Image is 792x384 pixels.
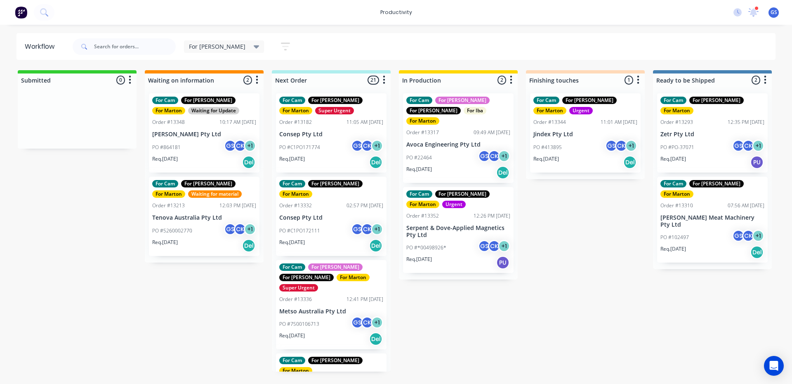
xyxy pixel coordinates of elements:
div: CK [361,316,373,329]
div: For CamFor [PERSON_NAME]For MartonUrgentOrder #1335212:26 PM [DATE]Serpent & Dove-Applied Magneti... [403,187,514,273]
span: GS [771,9,777,16]
div: CK [488,150,500,162]
p: Req. [DATE] [152,155,178,163]
div: For [PERSON_NAME] [435,190,490,198]
div: + 1 [625,140,637,152]
div: For Marton [152,107,185,114]
div: CK [615,140,627,152]
p: Req. [DATE] [660,245,686,253]
p: [PERSON_NAME] Pty Ltd [152,131,256,138]
p: Req. [DATE] [406,166,432,173]
div: 12:26 PM [DATE] [474,212,510,220]
div: Urgent [569,107,593,114]
img: Factory [15,6,27,19]
div: Del [369,156,382,169]
div: CK [234,223,246,235]
div: Del [750,246,764,259]
div: For CamFor [PERSON_NAME]For MartonUrgentOrder #1334411:01 AM [DATE]Jindex Pty LtdPO #413895GSCK+1... [530,93,641,173]
div: 12:35 PM [DATE] [728,119,764,126]
div: For [PERSON_NAME] [181,97,236,104]
div: For [PERSON_NAME] [308,97,363,104]
div: For CamFor [PERSON_NAME]For [PERSON_NAME]For IbaFor MartonOrder #1331709:49 AM [DATE]Avoca Engine... [403,93,514,183]
p: Req. [DATE] [152,239,178,246]
div: Super Urgent [279,284,318,292]
div: + 1 [752,140,764,152]
p: Metso Australia Pty Ltd [279,308,383,315]
div: For Cam [406,97,432,104]
p: [PERSON_NAME] Meat Machinery Pty Ltd [660,214,764,228]
div: CK [488,240,500,252]
div: Order #13348 [152,119,185,126]
div: productivity [376,6,416,19]
div: For [PERSON_NAME] [181,180,236,187]
div: CK [361,223,373,235]
div: PU [496,256,509,269]
div: Order #13332 [279,202,312,209]
p: Consep Pty Ltd [279,214,383,221]
div: CK [742,140,754,152]
div: For CamFor [PERSON_NAME]For MartonOrder #1331007:56 AM [DATE][PERSON_NAME] Meat Machinery Pty Ltd... [657,177,768,263]
div: For [PERSON_NAME] [279,274,334,281]
p: PO #C1PO172111 [279,227,320,235]
div: CK [234,140,246,152]
div: For Cam [660,97,686,104]
div: Order #13293 [660,119,693,126]
div: Del [496,166,509,179]
p: Tenova Australia Pty Ltd [152,214,256,221]
div: PU [750,156,764,169]
div: Open Intercom Messenger [764,356,784,376]
p: Avoca Engineering Pty Ltd [406,141,510,148]
div: For Cam [279,357,305,364]
div: GS [732,140,745,152]
div: + 1 [244,140,256,152]
div: For Cam [279,97,305,104]
div: + 1 [371,140,383,152]
div: + 1 [752,230,764,242]
div: GS [478,150,490,162]
div: For CamFor [PERSON_NAME]For MartonOrder #1329312:35 PM [DATE]Zetr Pty LtdPO #PO-37071GSCK+1Req.[D... [657,93,768,173]
div: For [PERSON_NAME] [308,180,363,187]
div: Waiting for Update [188,107,239,114]
p: Serpent & Dove-Applied Magnetics Pty Ltd [406,225,510,239]
div: + 1 [371,223,383,235]
div: 11:05 AM [DATE] [346,119,383,126]
div: GS [224,223,236,235]
div: GS [605,140,618,152]
div: For [PERSON_NAME] [689,97,744,104]
p: Req. [DATE] [660,155,686,163]
div: For [PERSON_NAME] [308,263,363,271]
p: Consep Pty Ltd [279,131,383,138]
div: CK [361,140,373,152]
div: Del [369,332,382,346]
div: Workflow [25,42,59,52]
input: Search for orders... [94,38,176,55]
div: For Marton [152,190,185,198]
div: 10:17 AM [DATE] [219,119,256,126]
div: For Marton [406,201,439,208]
div: GS [351,316,363,329]
div: GS [351,223,363,235]
div: For Marton [406,117,439,125]
div: 11:01 AM [DATE] [601,119,637,126]
div: For CamFor [PERSON_NAME]For MartonOrder #1333202:57 PM [DATE]Consep Pty LtdPO #C1PO172111GSCK+1Re... [276,177,387,256]
div: Order #13336 [279,296,312,303]
div: Order #13213 [152,202,185,209]
div: For [PERSON_NAME] [562,97,617,104]
div: For Marton [533,107,566,114]
div: For Marton [660,190,693,198]
div: For Marton [279,107,312,114]
p: Req. [DATE] [279,155,305,163]
div: For [PERSON_NAME] [435,97,490,104]
div: For Iba [464,107,486,114]
div: Del [242,156,255,169]
div: GS [732,230,745,242]
span: For [PERSON_NAME] [189,42,245,51]
p: Zetr Pty Ltd [660,131,764,138]
p: PO #102497 [660,234,689,241]
div: Order #13317 [406,129,439,136]
div: 12:03 PM [DATE] [219,202,256,209]
div: Order #13344 [533,119,566,126]
div: 12:41 PM [DATE] [346,296,383,303]
div: Order #13310 [660,202,693,209]
div: For Marton [279,190,312,198]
